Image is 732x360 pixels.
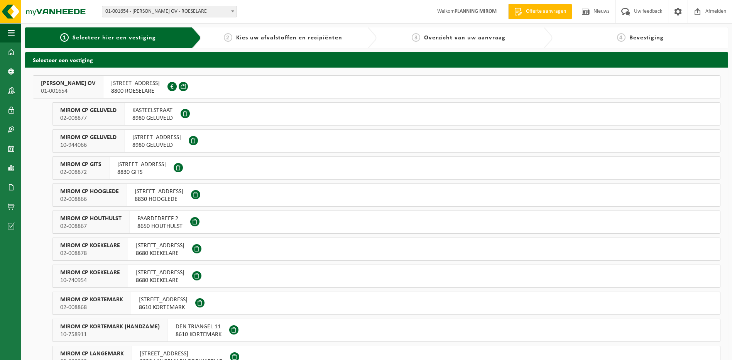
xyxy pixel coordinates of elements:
span: MIROM CP LANGEMARK [60,350,124,358]
span: 2 [224,33,232,42]
span: 01-001654 - MIROM ROESELARE OV - ROESELARE [102,6,237,17]
span: Overzicht van uw aanvraag [424,35,505,41]
span: MIROM CP KORTEMARK (HANDZAME) [60,323,160,331]
button: MIROM CP HOUTHULST 02-008867 PAARDEDREEF 28650 HOUTHULST [52,211,720,234]
button: MIROM CP KOEKELARE 02-008878 [STREET_ADDRESS]8680 KOEKELARE [52,238,720,261]
span: 4 [617,33,625,42]
span: [STREET_ADDRESS] [132,134,181,141]
span: 02-008872 [60,168,101,176]
span: 8680 KOEKELARE [136,277,184,284]
span: Selecteer hier een vestiging [73,35,156,41]
span: 3 [412,33,420,42]
span: PAARDEDREEF 2 [137,215,183,222]
span: Offerte aanvragen [524,8,568,15]
span: MIROM CP KOEKELARE [60,269,120,277]
span: 8980 GELUVELD [132,114,173,122]
button: MIROM CP GELUVELD 10-944066 [STREET_ADDRESS]8980 GELUVELD [52,129,720,153]
span: MIROM CP GITS [60,161,101,168]
span: 8830 HOOGLEDE [135,195,183,203]
span: 02-008868 [60,304,123,311]
span: MIROM CP KORTEMARK [60,296,123,304]
span: MIROM CP GELUVELD [60,134,117,141]
button: MIROM CP KORTEMARK 02-008868 [STREET_ADDRESS]8610 KORTEMARK [52,292,720,315]
span: 8610 KORTEMARK [176,331,221,338]
span: MIROM CP KOEKELARE [60,242,120,250]
span: 01-001654 [41,87,95,95]
button: MIROM CP GITS 02-008872 [STREET_ADDRESS]8830 GITS [52,156,720,180]
span: [PERSON_NAME] OV [41,80,95,87]
span: 1 [60,33,69,42]
button: MIROM CP GELUVELD 02-008877 KASTEELSTRAAT8980 GELUVELD [52,102,720,126]
span: 8800 ROESELARE [111,87,160,95]
span: [STREET_ADDRESS] [117,161,166,168]
span: 8680 KOEKELARE [136,250,184,257]
span: MIROM CP GELUVELD [60,107,117,114]
span: MIROM CP HOOGLEDE [60,188,119,195]
span: 8610 KORTEMARK [139,304,188,311]
span: [STREET_ADDRESS] [140,350,222,358]
span: 8980 GELUVELD [132,141,181,149]
span: 8650 HOUTHULST [137,222,183,230]
span: Kies uw afvalstoffen en recipiënten [236,35,342,41]
span: KASTEELSTRAAT [132,107,173,114]
span: Bevestiging [629,35,664,41]
span: 02-008878 [60,250,120,257]
span: 10-740954 [60,277,120,284]
span: 8830 GITS [117,168,166,176]
a: Offerte aanvragen [508,4,572,19]
span: 02-008877 [60,114,117,122]
span: MIROM CP HOUTHULST [60,215,122,222]
span: 02-008866 [60,195,119,203]
button: MIROM CP HOOGLEDE 02-008866 [STREET_ADDRESS]8830 HOOGLEDE [52,183,720,207]
strong: PLANNING MIROM [455,8,497,14]
span: 10-758911 [60,331,160,338]
span: 10-944066 [60,141,117,149]
span: [STREET_ADDRESS] [136,242,184,250]
span: [STREET_ADDRESS] [135,188,183,195]
span: DEN TRIANGEL 11 [176,323,221,331]
span: [STREET_ADDRESS] [136,269,184,277]
span: [STREET_ADDRESS] [139,296,188,304]
span: [STREET_ADDRESS] [111,80,160,87]
h2: Selecteer een vestiging [25,52,728,67]
button: [PERSON_NAME] OV 01-001654 [STREET_ADDRESS]8800 ROESELARE [33,75,720,98]
span: 02-008867 [60,222,122,230]
button: MIROM CP KOEKELARE 10-740954 [STREET_ADDRESS]8680 KOEKELARE [52,265,720,288]
button: MIROM CP KORTEMARK (HANDZAME) 10-758911 DEN TRIANGEL 118610 KORTEMARK [52,319,720,342]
